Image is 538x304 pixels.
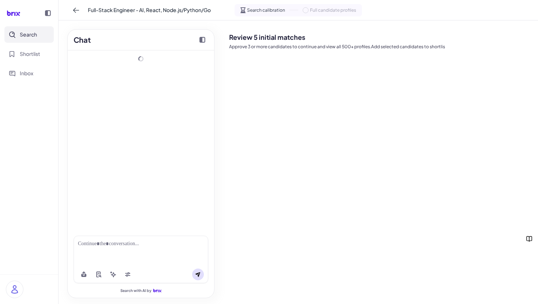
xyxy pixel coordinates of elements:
button: Send message [192,269,204,280]
p: Approve 3 or more candidates to continue and view all 500+ profiles.Add selected candidates to sh... [229,43,532,50]
button: Search [4,26,54,43]
span: Search calibration [247,7,285,14]
h2: Chat [74,34,91,45]
button: Shortlist [4,46,54,62]
button: Inbox [4,65,54,81]
span: Full candidate profiles [310,7,356,14]
h2: Review 5 initial matches [229,32,532,42]
span: Full-Stack Engineer - AI, React, Node.js/Python/Go [88,6,211,14]
img: user_logo.png [6,281,23,298]
span: Search [20,31,37,38]
span: Shortlist [20,50,40,58]
span: Inbox [20,69,33,77]
button: Collapse chat [197,34,208,46]
span: Search with AI by [120,288,152,293]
